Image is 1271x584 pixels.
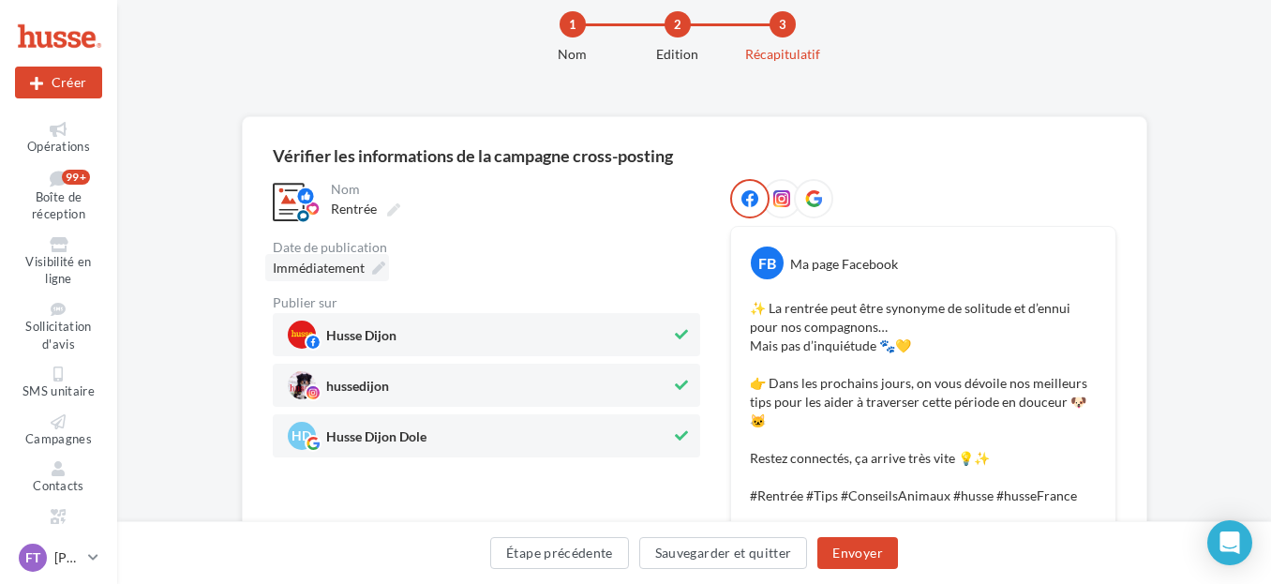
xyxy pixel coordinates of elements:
a: SMS unitaire [15,363,102,403]
div: Date de publication [273,241,700,254]
button: Sauvegarder et quitter [639,537,808,569]
a: Boîte de réception99+ [15,166,102,226]
span: Visibilité en ligne [25,254,91,287]
div: 2 [665,11,691,37]
span: Rentrée [331,201,377,217]
div: Ma page Facebook [790,255,898,274]
span: Opérations [27,139,90,154]
button: Étape précédente [490,537,629,569]
span: Husse Dijon Dole [326,430,426,451]
div: 99+ [62,170,90,185]
a: FT [PERSON_NAME] [15,540,102,576]
span: SMS unitaire [22,383,95,398]
div: Nom [513,45,633,64]
span: hussedijon [326,380,389,400]
span: Husse Dijon [326,329,396,350]
div: Nouvelle campagne [15,67,102,98]
div: Nom [331,183,696,196]
div: 3 [770,11,796,37]
span: FT [25,548,40,567]
div: FB [751,247,784,279]
button: Envoyer [817,537,897,569]
a: Visibilité en ligne [15,233,102,291]
span: Sollicitation d'avis [25,319,91,352]
a: Contacts [15,457,102,498]
p: [PERSON_NAME] [54,548,81,567]
a: Médiathèque [15,505,102,546]
span: Campagnes [25,431,92,446]
button: Créer [15,67,102,98]
div: Vérifier les informations de la campagne cross-posting [273,147,673,164]
div: 1 [560,11,586,37]
span: HD [292,429,311,442]
a: Campagnes [15,411,102,451]
p: ✨ La rentrée peut être synonyme de solitude et d’ennui pour nos compagnons… Mais pas d’inquiétude... [750,299,1097,505]
span: Contacts [33,478,84,493]
a: Sollicitation d'avis [15,298,102,355]
div: Open Intercom Messenger [1207,520,1252,565]
span: Immédiatement [273,260,365,276]
div: Publier sur [273,296,700,309]
div: Récapitulatif [723,45,843,64]
a: Opérations [15,118,102,158]
div: Edition [618,45,738,64]
span: Boîte de réception [32,189,85,222]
